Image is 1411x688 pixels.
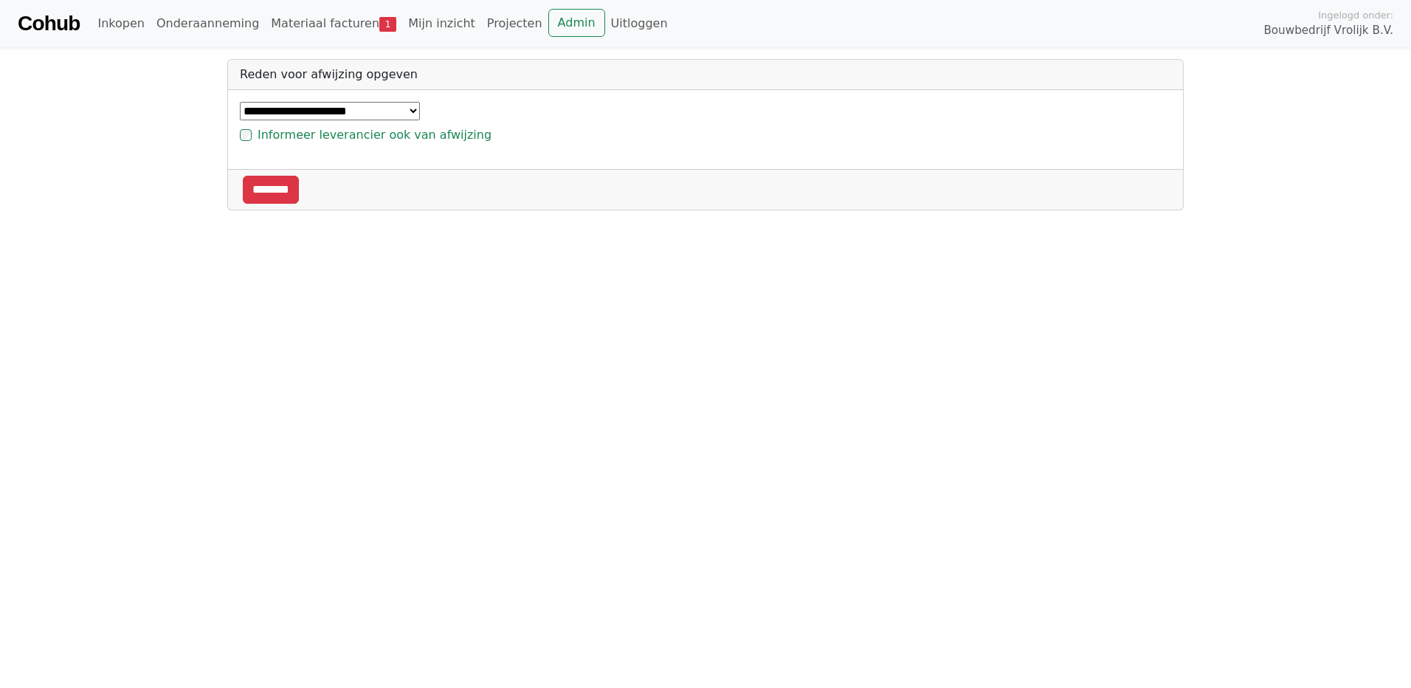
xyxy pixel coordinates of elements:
[18,6,80,41] a: Cohub
[1318,8,1393,22] span: Ingelogd onder:
[258,126,491,144] label: Informeer leverancier ook van afwijzing
[605,9,674,38] a: Uitloggen
[92,9,150,38] a: Inkopen
[548,9,605,37] a: Admin
[151,9,265,38] a: Onderaanneming
[402,9,481,38] a: Mijn inzicht
[481,9,548,38] a: Projecten
[1263,22,1393,39] span: Bouwbedrijf Vrolijk B.V.
[228,60,1183,90] div: Reden voor afwijzing opgeven
[265,9,402,38] a: Materiaal facturen1
[379,17,396,32] span: 1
